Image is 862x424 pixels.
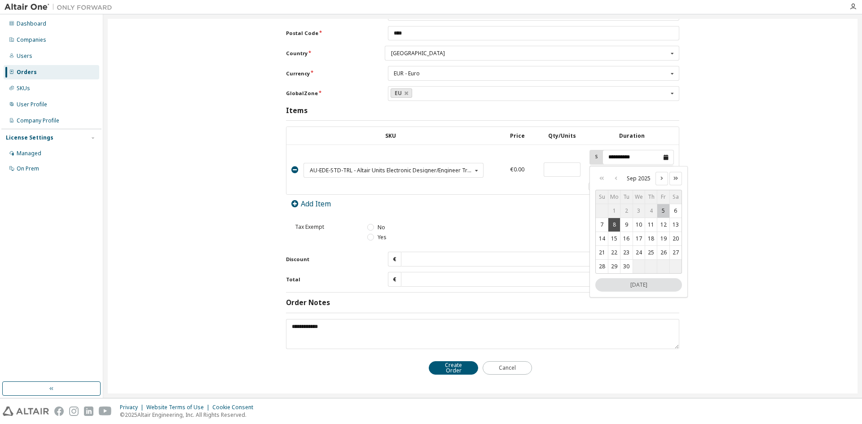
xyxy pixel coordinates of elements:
[120,411,259,419] p: © 2025 Altair Engineering, Inc. All Rights Reserved.
[84,407,93,416] img: linkedin.svg
[17,85,30,92] div: SKUs
[388,86,679,101] div: GlobalZone
[669,172,682,185] button: Next year
[286,276,373,283] label: Total
[146,404,212,411] div: Website Terms of Use
[670,204,682,218] button: Sat Sep 06 2025
[483,361,532,375] button: Cancel
[17,101,47,108] div: User Profile
[596,260,607,273] button: Sun Sep 28 2025
[69,407,79,416] img: instagram.svg
[388,26,679,41] input: Postal Code
[620,232,632,245] button: Tue Sep 16 2025
[608,232,620,245] button: Mon Sep 15 2025
[286,256,373,263] label: Discount
[291,199,331,209] a: Add Item
[286,30,373,37] label: Postal Code
[17,69,37,76] div: Orders
[645,246,657,259] button: Thu Sep 25 2025
[286,106,308,115] h3: Items
[6,134,53,141] div: License Settings
[17,52,32,60] div: Users
[54,407,64,416] img: facebook.svg
[391,51,668,56] div: [GEOGRAPHIC_DATA]
[367,233,386,241] label: Yes
[596,246,607,259] button: Sun Sep 21 2025
[310,168,472,173] div: AU-EDE-STD-TRL - Altair Units Electronic Designer/Engineer Trial
[633,218,645,232] button: Wed Sep 10 2025
[401,272,679,287] input: Total
[495,145,540,195] td: €0.00
[495,127,540,144] th: Price
[620,260,632,273] button: Tue Sep 30 2025
[212,404,259,411] div: Cookie Consent
[670,218,682,232] button: Sat Sep 13 2025
[388,66,679,81] div: Currency
[286,127,495,144] th: SKU
[657,246,669,259] button: Fri Sep 26 2025
[585,127,679,144] th: Duration
[286,298,330,307] h3: Order Notes
[99,407,112,416] img: youtube.svg
[625,175,653,182] span: September 2025
[670,232,682,245] button: Sat Sep 20 2025
[391,88,412,98] a: EU
[295,223,324,231] span: Tax Exempt
[388,252,401,267] div: €
[286,70,373,77] label: Currency
[17,150,41,157] div: Managed
[595,278,682,292] button: Fri Sep 05 2025, Today
[608,218,620,232] button: Mon Sep 08 2025
[657,204,669,218] button: Fri Sep 05 2025
[286,90,373,97] label: GlobalZone
[286,50,369,57] label: Country
[645,232,657,245] button: Thu Sep 18 2025
[394,71,420,76] div: EUR - Euro
[657,218,669,232] button: Fri Sep 12 2025
[17,36,46,44] div: Companies
[657,232,669,245] button: Fri Sep 19 2025
[655,172,668,185] button: Next month
[429,361,478,375] button: Create Order
[4,3,117,12] img: Altair One
[540,127,585,144] th: Qty/Units
[388,272,401,287] div: €
[633,246,645,259] button: Wed Sep 24 2025
[645,218,657,232] button: Thu Sep 11 2025
[17,117,59,124] div: Company Profile
[120,404,146,411] div: Privacy
[590,153,600,160] label: S
[589,183,674,190] label: Override Dates
[367,223,385,231] label: No
[17,20,46,27] div: Dashboard
[17,165,39,172] div: On Prem
[3,407,49,416] img: altair_logo.svg
[633,232,645,245] button: Wed Sep 17 2025
[385,46,679,61] div: Country
[608,260,620,273] button: Mon Sep 29 2025
[670,246,682,259] button: Sat Sep 27 2025
[401,252,679,267] input: Discount
[596,232,607,245] button: Sun Sep 14 2025
[596,218,607,232] button: Sun Sep 07 2025
[608,246,620,259] button: Mon Sep 22 2025
[620,246,632,259] button: Tue Sep 23 2025
[620,218,632,232] button: Tue Sep 09 2025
